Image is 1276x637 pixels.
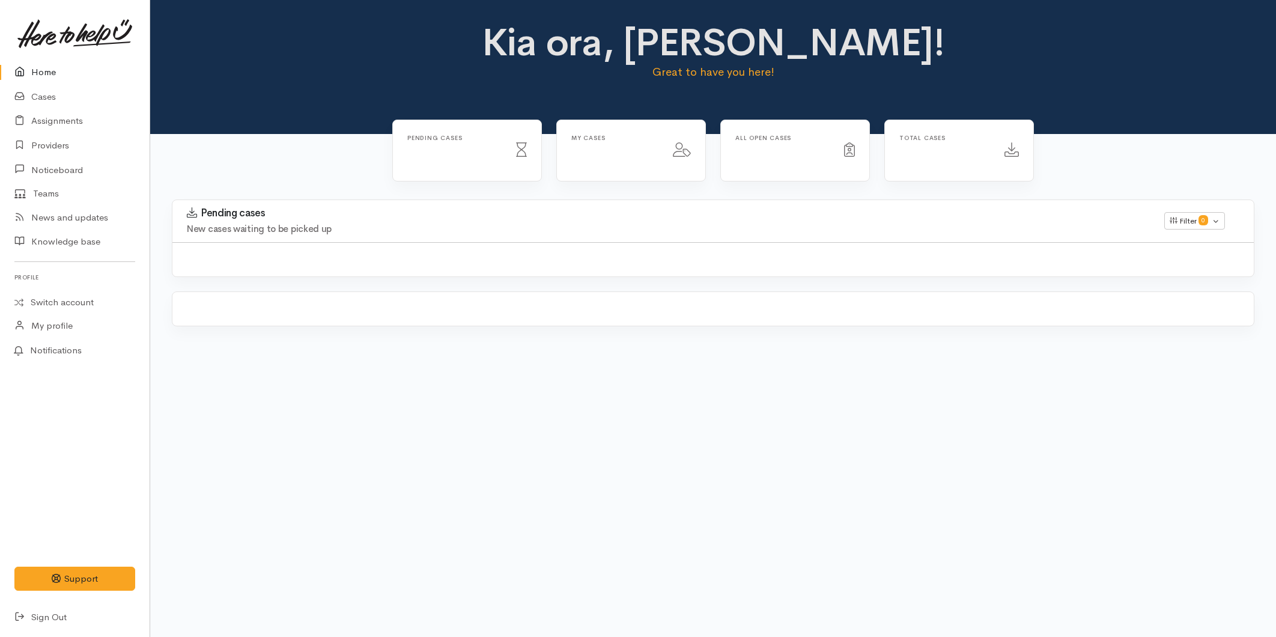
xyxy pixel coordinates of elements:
[1164,212,1225,230] button: Filter0
[899,135,990,141] h6: Total cases
[446,64,980,81] p: Great to have you here!
[1199,215,1208,225] span: 0
[407,135,502,141] h6: Pending cases
[735,135,830,141] h6: All Open cases
[187,224,1150,234] h4: New cases waiting to be picked up
[14,269,135,285] h6: Profile
[187,207,1150,219] h3: Pending cases
[571,135,658,141] h6: My cases
[14,567,135,591] button: Support
[446,22,980,64] h1: Kia ora, [PERSON_NAME]!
